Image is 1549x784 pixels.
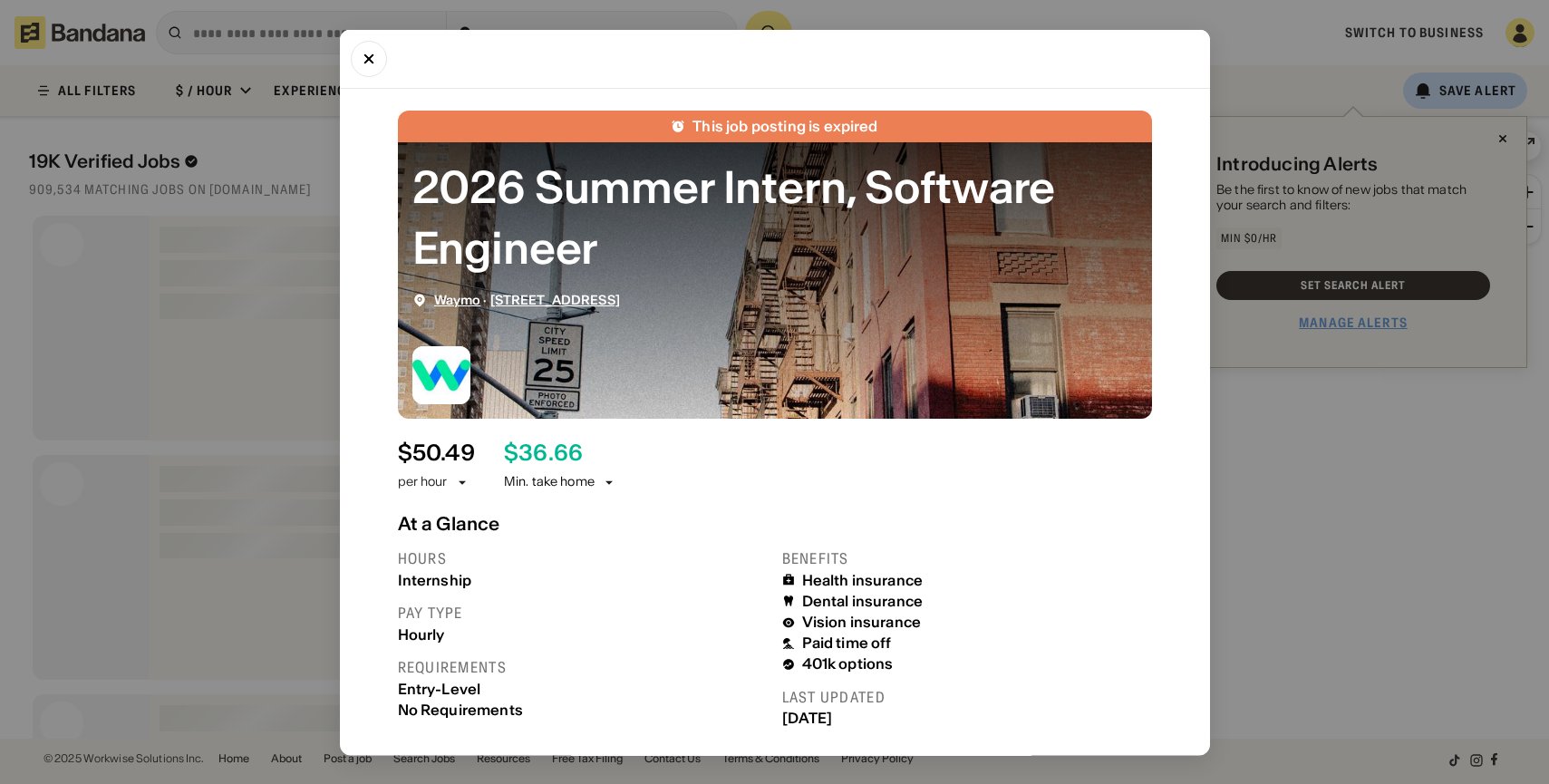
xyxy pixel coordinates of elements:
[802,592,924,609] div: Dental insurance
[398,701,768,718] div: No Requirements
[412,156,1138,277] div: 2026 Summer Intern, Software Engineer
[398,473,448,491] div: per hour
[398,512,1152,534] div: At a Glance
[504,440,583,466] div: $ 36.66
[490,292,620,308] a: [STREET_ADDRESS]
[398,603,768,622] div: Pay type
[802,571,924,588] div: Health insurance
[782,710,1152,727] div: [DATE]
[802,634,892,652] div: Paid time off
[398,548,768,567] div: Hours
[398,571,768,588] div: Internship
[504,473,616,491] div: Min. take home
[351,40,387,76] button: Close
[692,117,877,134] div: This job posting is expired
[434,292,481,308] a: Waymo
[434,293,620,308] div: ·
[412,345,470,403] img: Waymo logo
[782,687,1152,706] div: Last updated
[782,548,1152,567] div: Benefits
[802,655,894,673] div: 401k options
[398,625,768,643] div: Hourly
[802,614,922,631] div: Vision insurance
[398,440,475,466] div: $ 50.49
[398,680,768,697] div: Entry-Level
[398,657,768,676] div: Requirements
